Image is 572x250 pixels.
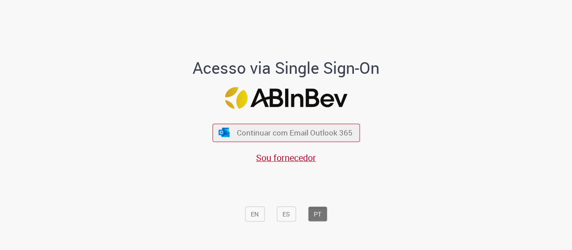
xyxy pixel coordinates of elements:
[256,151,316,163] a: Sou fornecedor
[237,127,353,138] span: Continuar com Email Outlook 365
[277,206,296,221] button: ES
[308,206,327,221] button: PT
[162,59,410,76] h1: Acesso via Single Sign-On
[218,128,231,137] img: ícone Azure/Microsoft 360
[225,87,347,109] img: Logo ABInBev
[245,206,265,221] button: EN
[212,123,360,142] button: ícone Azure/Microsoft 360 Continuar com Email Outlook 365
